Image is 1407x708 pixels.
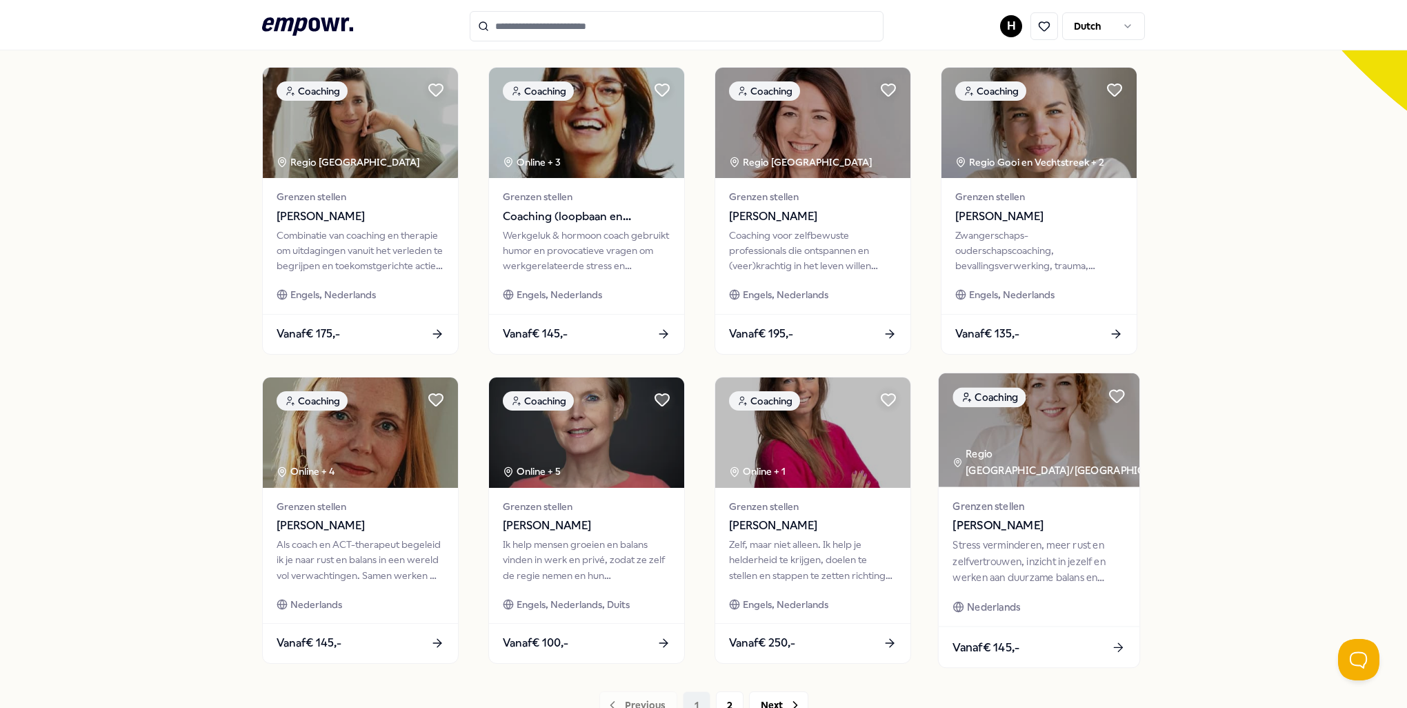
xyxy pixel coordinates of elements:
[729,464,786,479] div: Online + 1
[503,81,574,101] div: Coaching
[955,189,1123,204] span: Grenzen stellen
[729,391,800,411] div: Coaching
[729,81,800,101] div: Coaching
[729,517,897,535] span: [PERSON_NAME]
[503,464,561,479] div: Online + 5
[952,498,1125,514] span: Grenzen stellen
[290,287,376,302] span: Engels, Nederlands
[729,189,897,204] span: Grenzen stellen
[1000,15,1022,37] button: H
[503,537,670,583] div: Ik help mensen groeien en balans vinden in werk en privé, zodat ze zelf de regie nemen en hun bel...
[715,377,911,664] a: package imageCoachingOnline + 1Grenzen stellen[PERSON_NAME]Zelf, maar niet alleen. Ik help je hel...
[503,391,574,411] div: Coaching
[941,68,1137,178] img: package image
[952,446,1182,478] div: Regio [GEOGRAPHIC_DATA]/[GEOGRAPHIC_DATA]
[743,287,828,302] span: Engels, Nederlands
[503,634,568,652] span: Vanaf € 100,-
[290,597,342,612] span: Nederlands
[955,155,1104,170] div: Regio Gooi en Vechtstreek + 2
[938,372,1141,668] a: package imageCoachingRegio [GEOGRAPHIC_DATA]/[GEOGRAPHIC_DATA] Grenzen stellen[PERSON_NAME]Stress...
[969,287,1055,302] span: Engels, Nederlands
[503,228,670,274] div: Werkgeluk & hormoon coach gebruikt humor en provocatieve vragen om werkgerelateerde stress en spa...
[955,325,1019,343] span: Vanaf € 135,-
[277,228,444,274] div: Combinatie van coaching en therapie om uitdagingen vanuit het verleden te begrijpen en toekomstge...
[489,68,684,178] img: package image
[503,155,561,170] div: Online + 3
[503,189,670,204] span: Grenzen stellen
[277,208,444,226] span: [PERSON_NAME]
[952,538,1125,585] div: Stress verminderen, meer rust en zelfvertrouwen, inzicht in jezelf en werken aan duurzame balans ...
[952,517,1125,535] span: [PERSON_NAME]
[262,67,459,354] a: package imageCoachingRegio [GEOGRAPHIC_DATA] Grenzen stellen[PERSON_NAME]Combinatie van coaching ...
[488,67,685,354] a: package imageCoachingOnline + 3Grenzen stellenCoaching (loopbaan en werkgeluk)Werkgeluk & hormoon...
[263,68,458,178] img: package image
[277,81,348,101] div: Coaching
[503,499,670,514] span: Grenzen stellen
[277,499,444,514] span: Grenzen stellen
[503,208,670,226] span: Coaching (loopbaan en werkgeluk)
[729,537,897,583] div: Zelf, maar niet alleen. Ik help je helderheid te krijgen, doelen te stellen en stappen te zetten ...
[715,68,910,178] img: package image
[1338,639,1379,680] iframe: Help Scout Beacon - Open
[955,208,1123,226] span: [PERSON_NAME]
[277,189,444,204] span: Grenzen stellen
[470,11,884,41] input: Search for products, categories or subcategories
[952,387,1026,407] div: Coaching
[517,287,602,302] span: Engels, Nederlands
[743,597,828,612] span: Engels, Nederlands
[729,208,897,226] span: [PERSON_NAME]
[277,155,422,170] div: Regio [GEOGRAPHIC_DATA]
[955,81,1026,101] div: Coaching
[517,597,630,612] span: Engels, Nederlands, Duits
[263,377,458,488] img: package image
[277,464,335,479] div: Online + 4
[967,599,1020,615] span: Nederlands
[277,634,341,652] span: Vanaf € 145,-
[277,391,348,411] div: Coaching
[729,228,897,274] div: Coaching voor zelfbewuste professionals die ontspannen en (veer)krachtig in het leven willen staan.
[489,377,684,488] img: package image
[277,325,340,343] span: Vanaf € 175,-
[729,499,897,514] span: Grenzen stellen
[488,377,685,664] a: package imageCoachingOnline + 5Grenzen stellen[PERSON_NAME]Ik help mensen groeien en balans vinde...
[955,228,1123,274] div: Zwangerschaps- ouderschapscoaching, bevallingsverwerking, trauma, (prik)angst & stresscoaching.
[262,377,459,664] a: package imageCoachingOnline + 4Grenzen stellen[PERSON_NAME]Als coach en ACT-therapeut begeleid ik...
[729,325,793,343] span: Vanaf € 195,-
[715,377,910,488] img: package image
[941,67,1137,354] a: package imageCoachingRegio Gooi en Vechtstreek + 2Grenzen stellen[PERSON_NAME]Zwangerschaps- oude...
[277,517,444,535] span: [PERSON_NAME]
[715,67,911,354] a: package imageCoachingRegio [GEOGRAPHIC_DATA] Grenzen stellen[PERSON_NAME]Coaching voor zelfbewust...
[503,517,670,535] span: [PERSON_NAME]
[729,155,875,170] div: Regio [GEOGRAPHIC_DATA]
[939,373,1139,487] img: package image
[503,325,568,343] span: Vanaf € 145,-
[729,634,795,652] span: Vanaf € 250,-
[952,638,1019,656] span: Vanaf € 145,-
[277,537,444,583] div: Als coach en ACT-therapeut begeleid ik je naar rust en balans in een wereld vol verwachtingen. Sa...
